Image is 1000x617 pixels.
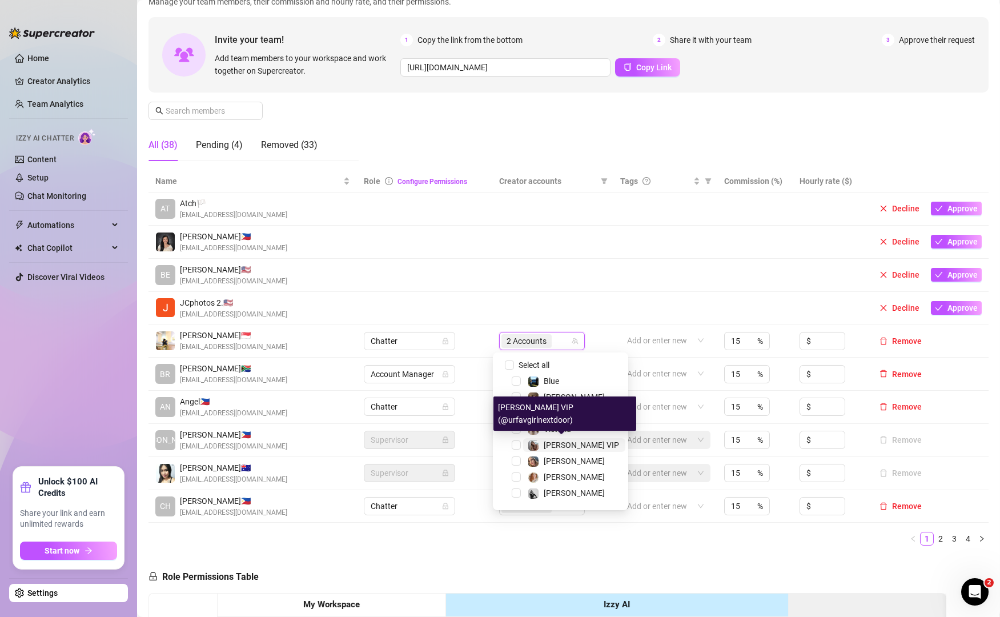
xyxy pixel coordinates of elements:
[512,456,521,466] span: Select tree node
[180,408,287,419] span: [EMAIL_ADDRESS][DOMAIN_NAME]
[166,105,247,117] input: Search members
[892,270,919,279] span: Decline
[978,535,985,542] span: right
[27,216,109,234] span: Automations
[947,270,978,279] span: Approve
[875,268,924,282] button: Decline
[512,440,521,450] span: Select tree node
[156,233,175,251] img: Justine Bairan
[160,269,170,281] span: BE
[442,470,449,476] span: lock
[935,304,943,312] span: check
[528,456,539,467] img: Kat Hobbs
[442,436,449,443] span: lock
[180,375,287,386] span: [EMAIL_ADDRESS][DOMAIN_NAME]
[528,392,539,403] img: Brooke
[512,488,521,498] span: Select tree node
[371,464,448,482] span: Supervisor
[180,495,287,507] span: [PERSON_NAME] 🇵🇭
[793,170,868,193] th: Hourly rate ($)
[180,428,287,441] span: [PERSON_NAME] 🇵🇭
[615,58,680,77] button: Copy Link
[155,175,341,187] span: Name
[371,332,448,350] span: Chatter
[493,396,636,431] div: [PERSON_NAME] VIP (@urfavgirlnextdoor)
[16,133,74,144] span: Izzy AI Chatter
[875,367,926,381] button: Remove
[196,138,243,152] div: Pending (4)
[931,268,982,282] button: Approve
[892,370,922,379] span: Remove
[702,173,714,190] span: filter
[544,456,605,466] span: [PERSON_NAME]
[875,466,926,480] button: Remove
[947,204,978,213] span: Approve
[934,532,947,546] li: 2
[975,532,989,546] li: Next Page
[879,271,887,279] span: close
[512,472,521,482] span: Select tree node
[892,502,922,511] span: Remove
[180,276,287,287] span: [EMAIL_ADDRESS][DOMAIN_NAME]
[875,433,926,447] button: Remove
[507,335,547,347] span: 2 Accounts
[620,175,638,187] span: Tags
[879,502,887,510] span: delete
[906,532,920,546] button: left
[528,472,539,483] img: Amy Pond
[78,129,96,145] img: AI Chatter
[135,434,196,446] span: [PERSON_NAME]
[27,99,83,109] a: Team Analytics
[961,532,975,546] li: 4
[27,588,58,598] a: Settings
[934,532,947,545] a: 2
[27,155,57,164] a: Content
[899,34,975,46] span: Approve their request
[906,532,920,546] li: Previous Page
[947,303,978,312] span: Approve
[417,34,523,46] span: Copy the link from the bottom
[875,400,926,414] button: Remove
[15,221,24,230] span: thunderbolt
[910,535,917,542] span: left
[947,532,961,546] li: 3
[705,178,712,185] span: filter
[879,304,887,312] span: close
[156,298,175,317] img: JCphotos 2020
[572,338,579,344] span: team
[371,398,448,415] span: Chatter
[27,239,109,257] span: Chat Copilot
[879,205,887,213] span: close
[653,34,665,46] span: 2
[882,34,894,46] span: 3
[975,532,989,546] button: right
[20,482,31,493] span: gift
[544,392,605,402] span: [PERSON_NAME]
[180,362,287,375] span: [PERSON_NAME] 🇿🇦
[156,331,175,350] img: Adam Bautista
[85,547,93,555] span: arrow-right
[45,546,80,555] span: Start now
[931,235,982,249] button: Approve
[27,273,105,282] a: Discover Viral Videos
[15,244,22,252] img: Chat Copilot
[180,395,287,408] span: Angel 🇵🇭
[544,376,559,386] span: Blue
[512,376,521,386] span: Select tree node
[931,301,982,315] button: Approve
[892,237,919,246] span: Decline
[636,63,672,72] span: Copy Link
[512,392,521,402] span: Select tree node
[180,263,287,276] span: [PERSON_NAME] 🇺🇸
[670,34,752,46] span: Share it with your team
[599,173,610,190] span: filter
[180,441,287,452] span: [EMAIL_ADDRESS][DOMAIN_NAME]
[27,72,119,90] a: Creator Analytics
[397,178,467,186] a: Configure Permissions
[544,472,605,482] span: [PERSON_NAME]
[601,178,608,185] span: filter
[528,376,539,387] img: Blue
[371,366,448,383] span: Account Manager
[180,342,287,352] span: [EMAIL_ADDRESS][DOMAIN_NAME]
[400,34,413,46] span: 1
